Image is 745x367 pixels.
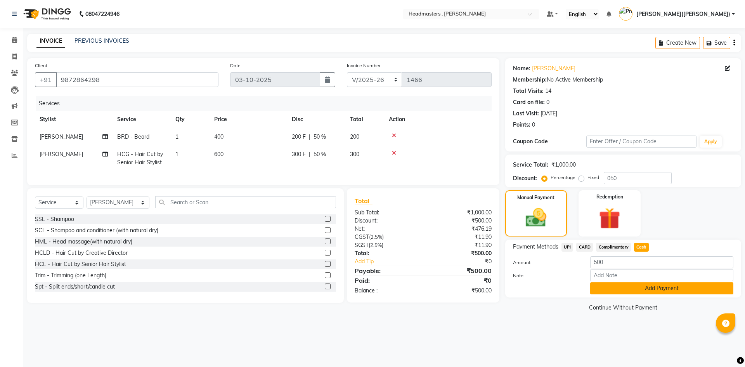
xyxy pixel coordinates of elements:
div: ₹500.00 [423,287,497,295]
span: CGST [355,233,369,240]
th: Action [384,111,492,128]
img: _gift.svg [592,205,627,232]
span: [PERSON_NAME] [40,133,83,140]
div: Name: [513,64,530,73]
div: Total: [349,249,423,257]
button: Add Payment [590,282,733,294]
div: Sub Total: [349,209,423,217]
div: [DATE] [541,110,557,118]
div: ( ) [349,241,423,249]
span: Cash [634,243,649,252]
div: ₹0 [423,276,497,285]
label: Date [230,62,241,69]
label: Client [35,62,47,69]
input: Search by Name/Mobile/Email/Code [56,72,218,87]
span: CARD [576,243,593,252]
th: Service [113,111,171,128]
div: Balance : [349,287,423,295]
div: ₹500.00 [423,217,497,225]
div: Spt - Split ends/short/candle cut [35,283,115,291]
span: [PERSON_NAME] [40,151,83,158]
div: Points: [513,121,530,129]
th: Disc [287,111,345,128]
span: 200 [350,133,359,140]
span: UPI [561,243,573,252]
span: SGST [355,242,369,249]
span: 200 F [292,133,306,141]
a: Add Tip [349,257,435,266]
img: Pramod gupta(shaurya) [619,7,632,21]
div: Services [36,96,497,111]
div: SCL - Shampoo and conditioner (with natural dry) [35,226,158,235]
span: 50 % [314,150,326,158]
label: Redemption [596,193,623,200]
span: 2.5% [370,242,382,248]
span: 1 [175,151,178,158]
input: Enter Offer / Coupon Code [586,136,696,148]
div: HCL - Hair Cut by Senior Hair Stylist [35,260,126,268]
div: Membership: [513,76,547,84]
div: ₹1,000.00 [551,161,576,169]
label: Manual Payment [517,194,554,201]
div: Total Visits: [513,87,544,95]
input: Amount [590,256,733,268]
div: ₹476.19 [423,225,497,233]
div: 14 [545,87,551,95]
div: 0 [532,121,535,129]
label: Fixed [587,174,599,181]
span: HCG - Hair Cut by Senior Hair Stylist [117,151,163,166]
th: Qty [171,111,210,128]
span: 300 [350,151,359,158]
div: HCLD - Hair Cut by Creative Director [35,249,128,257]
div: ₹500.00 [423,266,497,275]
div: HML - Head massage(with natural dry) [35,238,132,246]
img: _cash.svg [519,206,553,230]
span: | [309,133,310,141]
div: Service Total: [513,161,548,169]
span: BRD - Beard [117,133,149,140]
div: ₹500.00 [423,249,497,257]
span: Complimentary [596,243,631,252]
div: Last Visit: [513,110,539,118]
span: Total [355,197,372,205]
span: 300 F [292,150,306,158]
label: Percentage [551,174,575,181]
input: Add Note [590,269,733,281]
button: Save [703,37,730,49]
button: Create New [655,37,700,49]
button: Apply [700,136,722,148]
span: 400 [214,133,223,140]
div: Discount: [349,217,423,225]
a: PREVIOUS INVOICES [74,37,129,44]
span: [PERSON_NAME]([PERSON_NAME]) [636,10,730,18]
div: Coupon Code [513,137,586,146]
th: Price [210,111,287,128]
th: Stylist [35,111,113,128]
a: INVOICE [36,34,65,48]
div: 0 [546,98,549,106]
div: No Active Membership [513,76,733,84]
th: Total [345,111,384,128]
span: 2.5% [371,234,382,240]
span: | [309,150,310,158]
div: ( ) [349,233,423,241]
input: Search or Scan [155,196,336,208]
div: Card on file: [513,98,545,106]
div: ₹0 [435,257,497,266]
div: SSL - Shampoo [35,215,74,223]
a: [PERSON_NAME] [532,64,575,73]
div: Payable: [349,266,423,275]
label: Note: [507,272,584,279]
span: 50 % [314,133,326,141]
div: Net: [349,225,423,233]
div: ₹11.90 [423,233,497,241]
span: Payment Methods [513,243,558,251]
label: Invoice Number [347,62,381,69]
a: Continue Without Payment [507,304,740,312]
img: logo [20,3,73,25]
span: 600 [214,151,223,158]
div: Trim - Trimming (one Length) [35,271,106,280]
span: 1 [175,133,178,140]
div: Discount: [513,174,537,183]
div: ₹1,000.00 [423,209,497,217]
